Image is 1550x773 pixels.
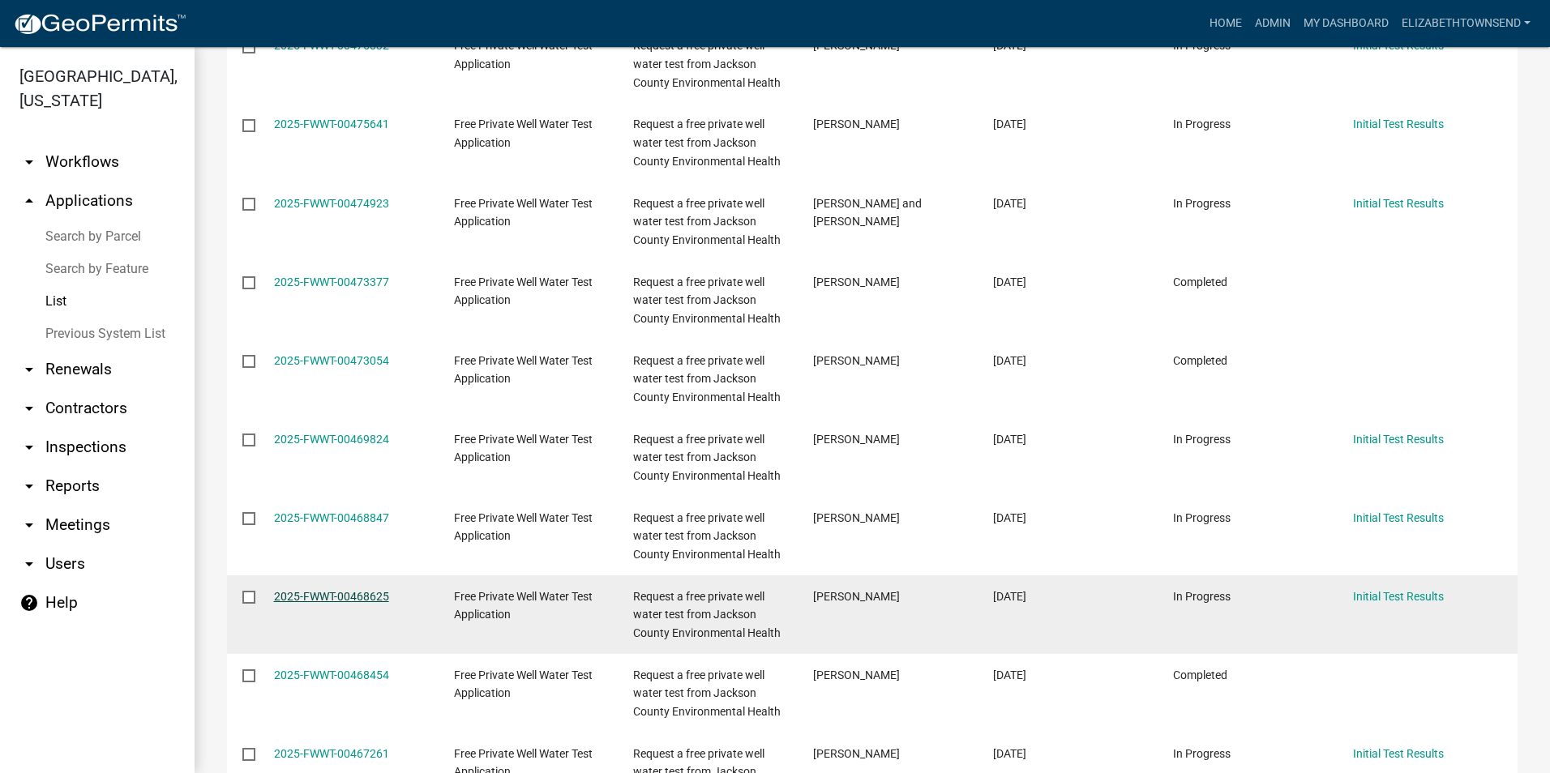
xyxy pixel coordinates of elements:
span: Stephanie Weeks [813,433,900,446]
span: In Progress [1173,117,1231,130]
a: Initial Test Results [1353,511,1444,524]
span: Request a free private well water test from Jackson County Environmental Health [633,117,781,168]
span: Request a free private well water test from Jackson County Environmental Health [633,275,781,326]
span: Free Private Well Water Test Application [454,511,593,543]
span: 08/25/2025 [993,590,1026,603]
span: Completed [1173,275,1227,288]
i: arrow_drop_down [19,554,39,574]
i: arrow_drop_down [19,360,39,379]
span: 08/27/2025 [993,433,1026,446]
span: Mark Hammer [813,747,900,760]
span: 09/08/2025 [993,197,1026,210]
span: Request a free private well water test from Jackson County Environmental Health [633,433,781,483]
span: In Progress [1173,590,1231,603]
a: 2025-FWWT-00468847 [274,511,389,524]
span: In Progress [1173,747,1231,760]
i: arrow_drop_down [19,515,39,535]
span: Request a free private well water test from Jackson County Environmental Health [633,590,781,640]
span: Free Private Well Water Test Application [454,668,593,700]
span: Free Private Well Water Test Application [454,354,593,386]
i: arrow_drop_up [19,191,39,211]
span: 09/04/2025 [993,275,1026,288]
span: Free Private Well Water Test Application [454,590,593,621]
span: Jenna Veach [813,117,900,130]
i: arrow_drop_down [19,152,39,172]
span: In Progress [1173,511,1231,524]
span: Joey Frantzen [813,275,900,288]
span: Request a free private well water test from Jackson County Environmental Health [633,197,781,247]
span: Free Private Well Water Test Application [454,275,593,307]
a: Initial Test Results [1353,590,1444,603]
span: Free Private Well Water Test Application [454,117,593,149]
a: Home [1203,8,1248,39]
span: 08/24/2025 [993,668,1026,681]
a: Initial Test Results [1353,433,1444,446]
span: 08/21/2025 [993,747,1026,760]
a: Initial Test Results [1353,197,1444,210]
span: Alicia Michels [813,511,900,524]
span: Free Private Well Water Test Application [454,197,593,228]
a: 2025-FWWT-00467261 [274,747,389,760]
span: 08/25/2025 [993,511,1026,524]
a: My Dashboard [1297,8,1395,39]
a: 2025-FWWT-00473054 [274,354,389,367]
span: Completed [1173,668,1227,681]
span: Free Private Well Water Test Application [454,433,593,464]
a: 2025-FWWT-00468625 [274,590,389,603]
span: In Progress [1173,433,1231,446]
span: Request a free private well water test from Jackson County Environmental Health [633,511,781,562]
i: arrow_drop_down [19,476,39,496]
a: Admin [1248,8,1297,39]
span: Stacie Michel [813,590,900,603]
i: arrow_drop_down [19,438,39,457]
span: 09/03/2025 [993,354,1026,367]
a: ElizabethTownsend [1395,8,1537,39]
span: 09/09/2025 [993,117,1026,130]
span: Completed [1173,354,1227,367]
i: help [19,593,39,613]
span: Request a free private well water test from Jackson County Environmental Health [633,354,781,404]
span: Marvin and Mary Budde [813,197,922,228]
a: Initial Test Results [1353,117,1444,130]
span: Request a free private well water test from Jackson County Environmental Health [633,39,781,89]
a: 2025-FWWT-00468454 [274,668,389,681]
a: 2025-FWWT-00475641 [274,117,389,130]
span: Nicole Ploog [813,668,900,681]
i: arrow_drop_down [19,399,39,418]
a: 2025-FWWT-00469824 [274,433,389,446]
span: Request a free private well water test from Jackson County Environmental Health [633,668,781,719]
span: KEISHA BRUNS [813,354,900,367]
a: 2025-FWWT-00473377 [274,275,389,288]
a: 2025-FWWT-00474923 [274,197,389,210]
a: Initial Test Results [1353,747,1444,760]
span: In Progress [1173,197,1231,210]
